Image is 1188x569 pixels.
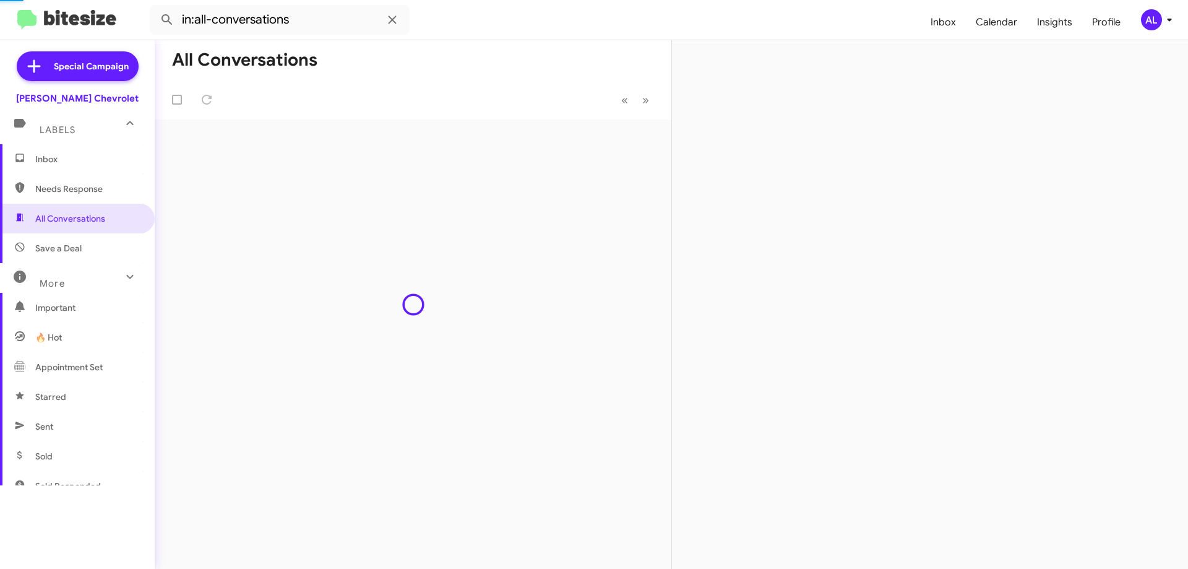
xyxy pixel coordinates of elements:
button: AL [1130,9,1174,30]
a: Calendar [966,4,1027,40]
a: Profile [1082,4,1130,40]
span: Important [35,302,140,314]
input: Search [150,5,410,35]
span: Sent [35,420,53,433]
div: AL [1141,9,1162,30]
a: Inbox [921,4,966,40]
span: Starred [35,391,66,403]
span: Special Campaign [54,60,129,72]
h1: All Conversations [172,50,317,70]
a: Special Campaign [17,51,139,81]
span: Sold Responded [35,480,101,492]
span: Labels [40,124,75,136]
span: Inbox [35,153,140,165]
span: Appointment Set [35,361,103,373]
span: « [621,92,628,108]
span: Sold [35,450,53,463]
span: More [40,278,65,289]
nav: Page navigation example [614,87,656,113]
div: [PERSON_NAME] Chevrolet [16,92,139,105]
span: » [642,92,649,108]
span: Needs Response [35,183,140,195]
button: Next [635,87,656,113]
a: Insights [1027,4,1082,40]
button: Previous [614,87,635,113]
span: 🔥 Hot [35,331,62,344]
span: All Conversations [35,212,105,225]
span: Save a Deal [35,242,82,254]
